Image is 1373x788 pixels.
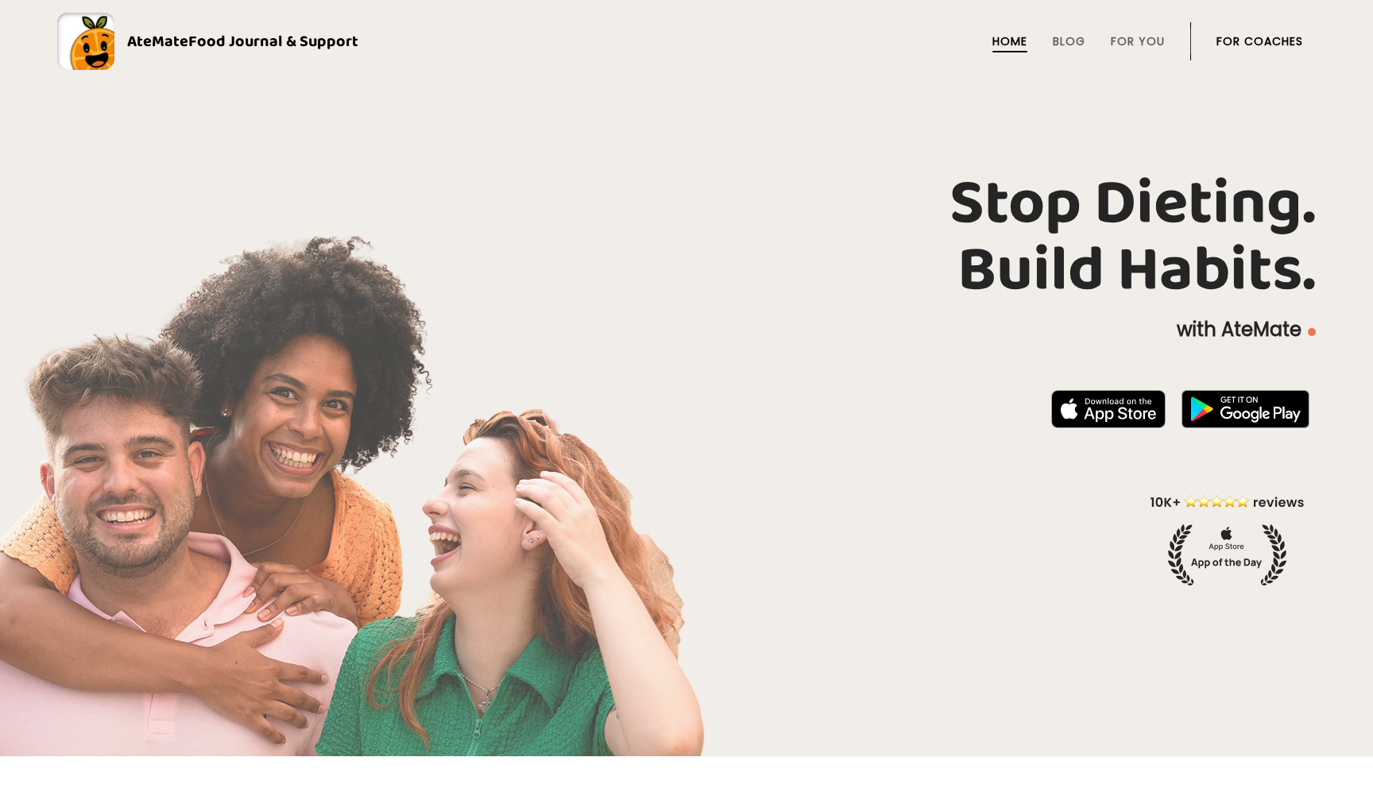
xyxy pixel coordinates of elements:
a: Blog [1053,35,1085,48]
a: For Coaches [1216,35,1303,48]
img: badge-download-google.png [1182,390,1309,428]
a: AteMateFood Journal & Support [57,13,1316,70]
div: AteMate [114,29,358,54]
img: home-hero-appoftheday.png [1139,492,1316,585]
a: Home [992,35,1027,48]
a: For You [1111,35,1165,48]
span: Food Journal & Support [188,29,358,54]
h1: Stop Dieting. Build Habits. [57,171,1316,304]
p: with AteMate [57,317,1316,342]
img: badge-download-apple.svg [1051,390,1166,428]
